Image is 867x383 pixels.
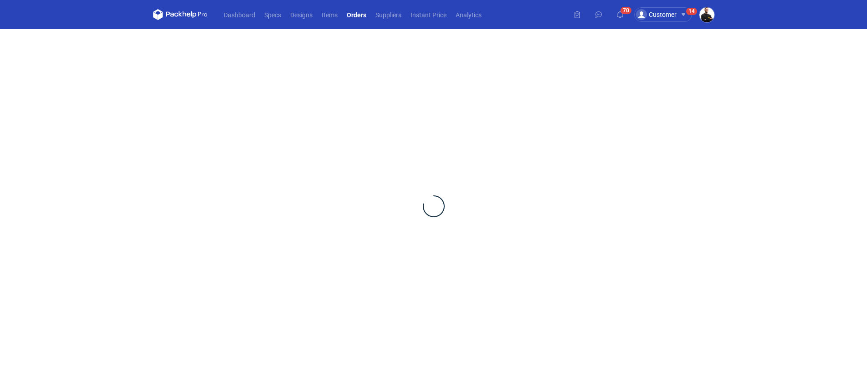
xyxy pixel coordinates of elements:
[636,9,677,20] div: Customer
[688,8,695,15] div: 14
[371,9,406,20] a: Suppliers
[406,9,451,20] a: Instant Price
[342,9,371,20] a: Orders
[286,9,317,20] a: Designs
[699,7,714,22] img: Adam Fabirkiewicz
[260,9,286,20] a: Specs
[634,7,699,22] button: Customer14
[451,9,486,20] a: Analytics
[613,7,627,22] button: 70
[153,9,208,20] svg: Packhelp Pro
[219,9,260,20] a: Dashboard
[317,9,342,20] a: Items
